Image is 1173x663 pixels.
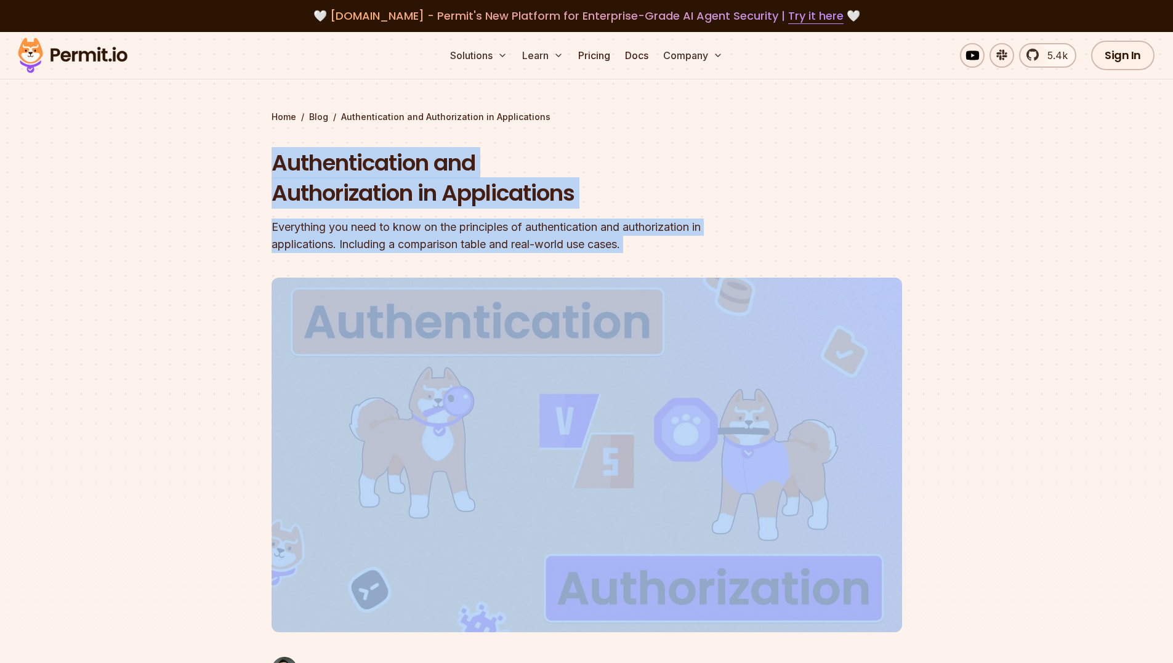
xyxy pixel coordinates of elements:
[272,219,744,253] div: Everything you need to know on the principles of authentication and authorization in applications...
[1091,41,1155,70] a: Sign In
[658,43,728,68] button: Company
[620,43,653,68] a: Docs
[12,34,133,76] img: Permit logo
[330,8,844,23] span: [DOMAIN_NAME] - Permit's New Platform for Enterprise-Grade AI Agent Security |
[30,7,1143,25] div: 🤍 🤍
[272,111,902,123] div: / /
[445,43,512,68] button: Solutions
[1040,48,1068,63] span: 5.4k
[517,43,568,68] button: Learn
[788,8,844,24] a: Try it here
[272,111,296,123] a: Home
[573,43,615,68] a: Pricing
[272,278,902,632] img: Authentication and Authorization in Applications
[272,148,744,209] h1: Authentication and Authorization in Applications
[1019,43,1076,68] a: 5.4k
[309,111,328,123] a: Blog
